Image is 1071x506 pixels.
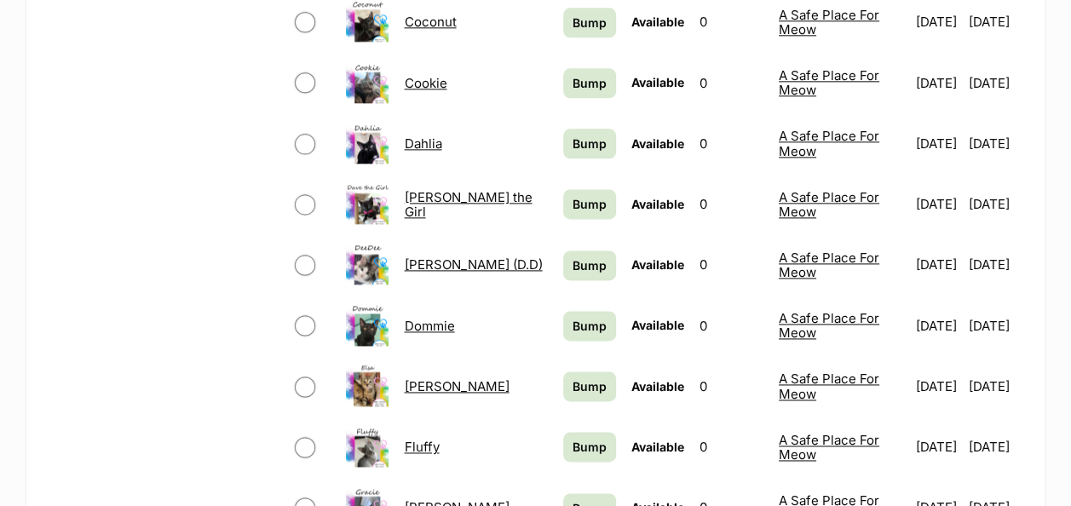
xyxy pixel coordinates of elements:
[693,175,770,233] td: 0
[909,417,967,476] td: [DATE]
[404,439,439,455] a: Fluffy
[693,235,770,294] td: 0
[631,136,684,151] span: Available
[693,114,770,173] td: 0
[563,432,616,462] a: Bump
[404,189,532,220] a: [PERSON_NAME] the Girl
[693,296,770,355] td: 0
[573,14,607,32] span: Bump
[573,377,607,395] span: Bump
[969,175,1026,233] td: [DATE]
[969,235,1026,294] td: [DATE]
[909,235,967,294] td: [DATE]
[631,257,684,272] span: Available
[779,189,879,220] a: A Safe Place For Meow
[563,250,616,280] a: Bump
[563,371,616,401] a: Bump
[563,68,616,98] a: Bump
[779,7,879,37] a: A Safe Place For Meow
[631,318,684,332] span: Available
[404,256,542,273] a: [PERSON_NAME] (D.D)
[779,432,879,463] a: A Safe Place For Meow
[563,129,616,158] a: Bump
[969,417,1026,476] td: [DATE]
[404,75,446,91] a: Cookie
[573,317,607,335] span: Bump
[779,250,879,280] a: A Safe Place For Meow
[573,438,607,456] span: Bump
[404,135,441,152] a: Dahlia
[631,14,684,29] span: Available
[563,8,616,37] a: Bump
[779,128,879,158] a: A Safe Place For Meow
[631,197,684,211] span: Available
[779,371,879,401] a: A Safe Place For Meow
[631,440,684,454] span: Available
[969,114,1026,173] td: [DATE]
[779,67,879,98] a: A Safe Place For Meow
[779,310,879,341] a: A Safe Place For Meow
[969,54,1026,112] td: [DATE]
[631,75,684,89] span: Available
[404,378,509,394] a: [PERSON_NAME]
[573,195,607,213] span: Bump
[909,114,967,173] td: [DATE]
[693,357,770,416] td: 0
[404,318,454,334] a: Dommie
[909,357,967,416] td: [DATE]
[969,296,1026,355] td: [DATE]
[969,357,1026,416] td: [DATE]
[693,417,770,476] td: 0
[909,54,967,112] td: [DATE]
[631,379,684,394] span: Available
[563,311,616,341] a: Bump
[563,189,616,219] a: Bump
[909,296,967,355] td: [DATE]
[404,14,456,30] a: Coconut
[909,175,967,233] td: [DATE]
[693,54,770,112] td: 0
[573,256,607,274] span: Bump
[573,74,607,92] span: Bump
[573,135,607,152] span: Bump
